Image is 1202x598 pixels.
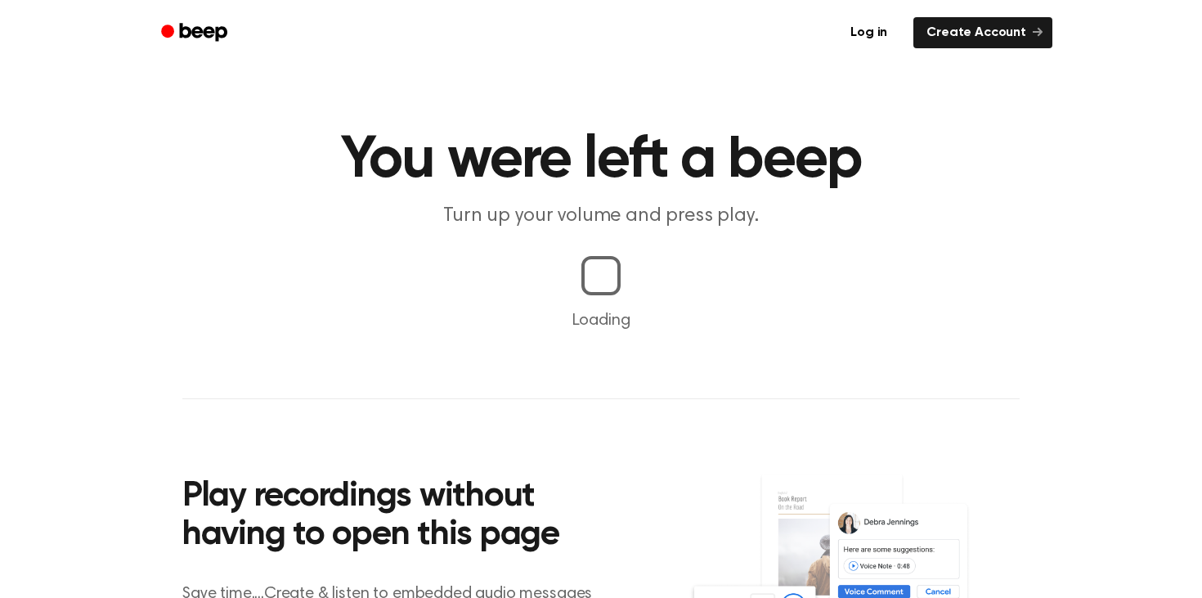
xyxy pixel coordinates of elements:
p: Turn up your volume and press play. [287,203,915,230]
a: Log in [834,14,904,52]
a: Beep [150,17,242,49]
a: Create Account [913,17,1052,48]
h2: Play recordings without having to open this page [182,478,623,555]
p: Loading [20,308,1182,333]
h1: You were left a beep [182,131,1020,190]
